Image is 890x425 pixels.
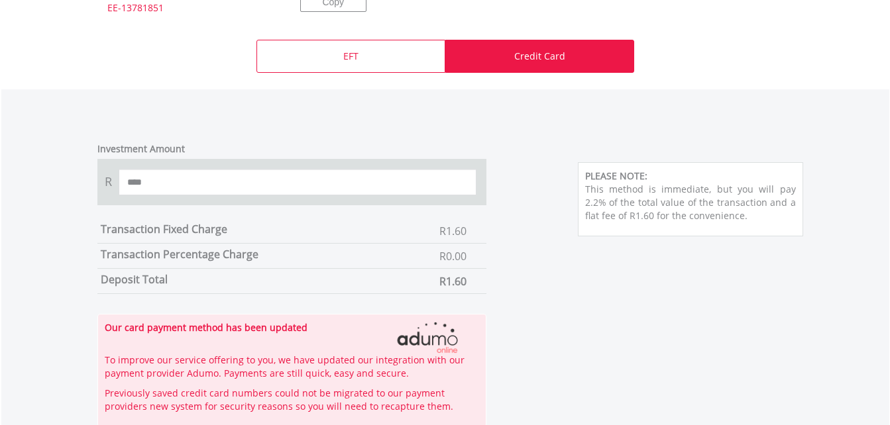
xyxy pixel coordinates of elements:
label: Transaction Fixed Charge [101,222,227,236]
label: Deposit Total [101,272,168,287]
p: To improve our service offering to you, we have updated our integration with our payment provider... [105,354,480,380]
strong: Our card payment method has been updated [105,321,307,334]
p: EFT [343,50,359,63]
span: EE-13781851 [97,1,280,26]
span: R0.00 [439,249,467,263]
label: Transaction Percentage Charge [101,247,258,261]
p: Previously saved credit card numbers could not be migrated to our payment providers new system fo... [105,387,480,413]
p: This method is immediate, but you will pay 2.2% of the total value of the transaction and a flat ... [585,183,796,222]
p: Credit Card [514,50,565,63]
label: Investment Amount [97,142,185,156]
img: Adumo Logo [368,321,487,354]
span: R [97,169,119,195]
b: PLEASE NOTE: [585,169,647,182]
span: R1.60 [439,224,467,238]
span: R1.60 [439,274,467,289]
